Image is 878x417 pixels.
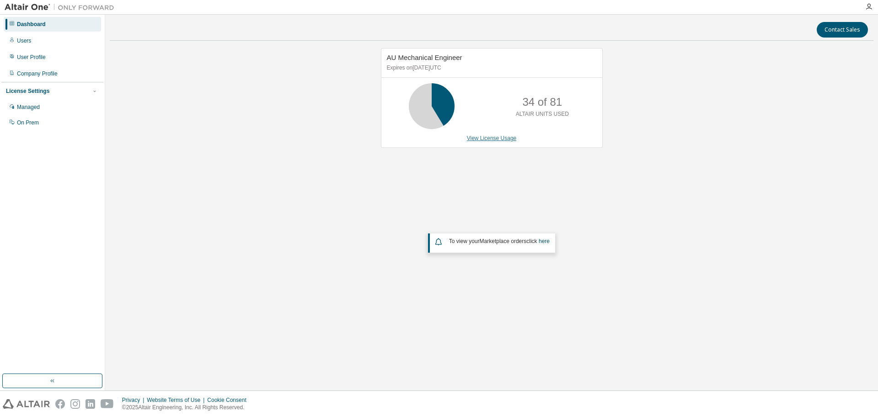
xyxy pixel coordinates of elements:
div: Website Terms of Use [147,396,207,404]
img: altair_logo.svg [3,399,50,409]
span: To view your click [449,238,550,244]
a: View License Usage [467,135,517,141]
div: Company Profile [17,70,58,77]
p: 34 of 81 [522,94,562,110]
div: Users [17,37,31,44]
img: instagram.svg [70,399,80,409]
img: linkedin.svg [86,399,95,409]
div: User Profile [17,54,46,61]
img: youtube.svg [101,399,114,409]
p: Expires on [DATE] UTC [387,64,594,72]
div: Dashboard [17,21,46,28]
img: Altair One [5,3,119,12]
span: AU Mechanical Engineer [387,54,462,61]
div: On Prem [17,119,39,126]
a: here [539,238,550,244]
em: Marketplace orders [480,238,527,244]
div: Privacy [122,396,147,404]
p: © 2025 Altair Engineering, Inc. All Rights Reserved. [122,404,252,412]
div: License Settings [6,87,49,95]
div: Cookie Consent [207,396,252,404]
p: ALTAIR UNITS USED [516,110,569,118]
div: Managed [17,103,40,111]
img: facebook.svg [55,399,65,409]
button: Contact Sales [817,22,868,38]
